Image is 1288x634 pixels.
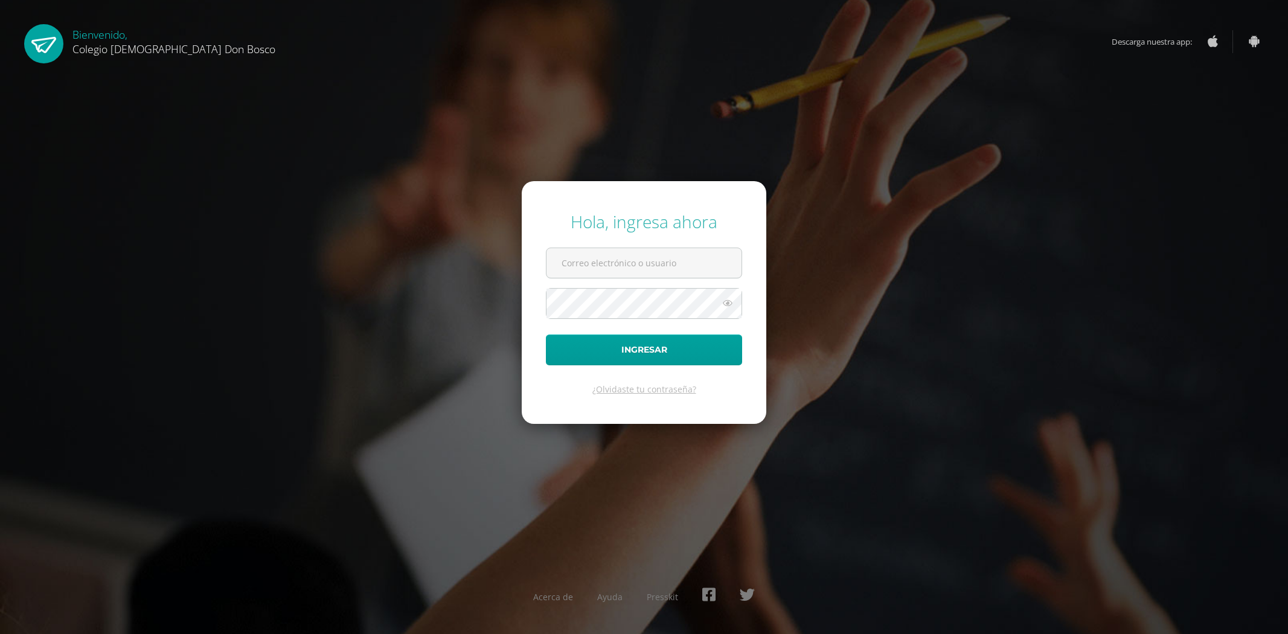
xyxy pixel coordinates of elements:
span: Descarga nuestra app: [1112,30,1204,53]
span: Colegio [DEMOGRAPHIC_DATA] Don Bosco [72,42,275,56]
a: ¿Olvidaste tu contraseña? [592,383,696,395]
a: Acerca de [533,591,573,603]
a: Ayuda [597,591,623,603]
input: Correo electrónico o usuario [546,248,742,278]
button: Ingresar [546,335,742,365]
a: Presskit [647,591,678,603]
div: Hola, ingresa ahora [546,210,742,233]
div: Bienvenido, [72,24,275,56]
